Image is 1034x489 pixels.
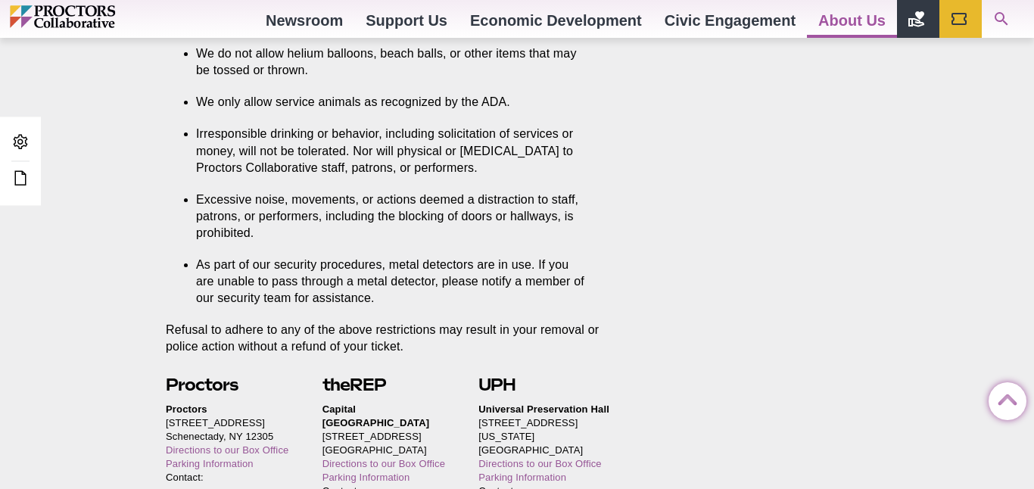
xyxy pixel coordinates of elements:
h2: Proctors [166,373,298,397]
strong: Proctors [166,403,207,415]
li: We do not allow helium balloons, beach balls, or other items that may be tossed or thrown. [196,45,588,79]
strong: Capital [GEOGRAPHIC_DATA] [322,403,430,428]
li: As part of our security procedures, metal detectors are in use. If you are unable to pass through... [196,257,588,307]
a: Directions to our Box Office [478,458,601,469]
h2: theREP [322,373,455,397]
a: Directions to our Box Office [166,444,288,456]
a: Admin Area [8,129,33,157]
p: Refusal to adhere to any of the above restrictions may result in your removal or police action wi... [166,322,611,355]
li: We only allow service animals as recognized by the ADA. [196,94,588,111]
a: Parking Information [322,472,410,483]
li: Excessive noise, movements, or actions deemed a distraction to staff, patrons, or performers, inc... [196,192,588,241]
a: Parking Information [478,472,566,483]
a: Directions to our Box Office [322,458,445,469]
a: Edit this Post/Page [8,166,33,194]
a: Back to Top [989,383,1019,413]
a: Parking Information [166,458,254,469]
p: [STREET_ADDRESS] Schenectady, NY 12305 Contact: [166,403,298,484]
img: Proctors logo [10,5,180,28]
li: Irresponsible drinking or behavior, including solicitation of services or money, will not be tole... [196,126,588,176]
strong: Universal Preservation Hall [478,403,609,415]
h2: UPH [478,373,611,397]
